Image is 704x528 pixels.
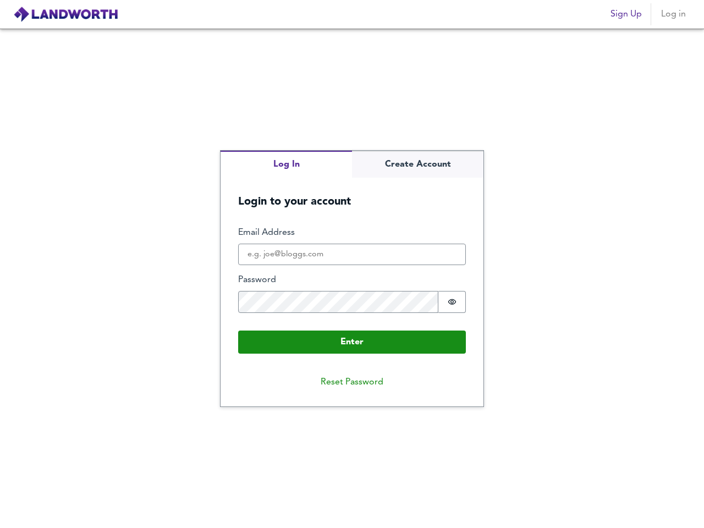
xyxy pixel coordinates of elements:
img: logo [13,6,118,23]
span: Log in [660,7,686,22]
label: Password [238,274,466,287]
input: e.g. joe@bloggs.com [238,244,466,266]
button: Reset Password [312,371,392,393]
button: Show password [438,291,466,313]
h5: Login to your account [221,178,483,209]
button: Create Account [352,151,483,178]
button: Log in [656,3,691,25]
button: Enter [238,331,466,354]
span: Sign Up [610,7,642,22]
button: Log In [221,151,352,178]
button: Sign Up [606,3,646,25]
label: Email Address [238,227,466,239]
